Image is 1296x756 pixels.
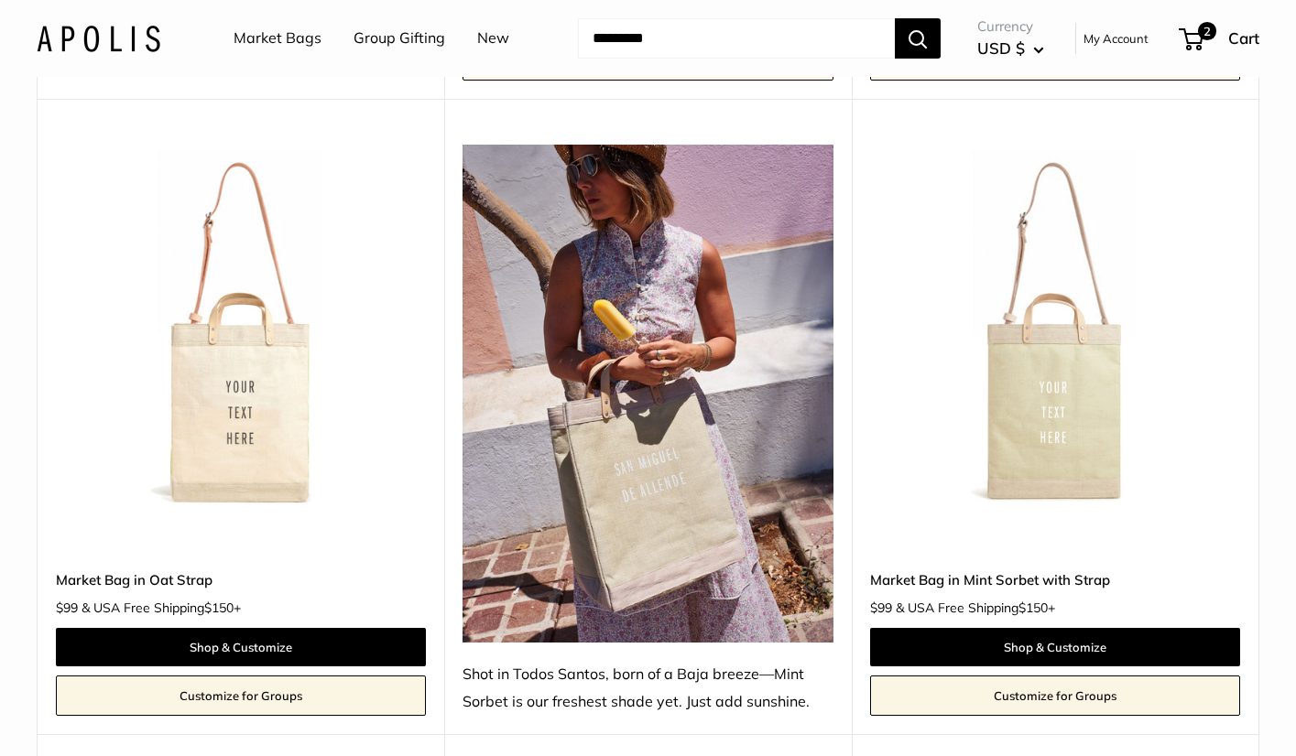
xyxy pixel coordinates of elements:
[234,25,321,52] a: Market Bags
[1198,22,1216,40] span: 2
[895,18,941,59] button: Search
[56,569,426,590] a: Market Bag in Oat Strap
[56,599,78,616] span: $99
[870,145,1240,514] img: Market Bag in Mint Sorbet with Strap
[870,599,892,616] span: $99
[56,628,426,666] a: Shop & Customize
[977,14,1044,39] span: Currency
[870,675,1240,716] a: Customize for Groups
[1018,599,1048,616] span: $150
[463,145,833,643] img: Shot in Todos Santos, born of a Baja breeze—Mint Sorbet is our freshest shade yet. Just add sunsh...
[870,628,1240,666] a: Shop & Customize
[578,18,895,59] input: Search...
[37,25,160,51] img: Apolis
[56,145,426,514] a: Market Bag in Oat StrapMarket Bag in Oat Strap
[56,675,426,716] a: Customize for Groups
[977,34,1044,63] button: USD $
[477,25,509,52] a: New
[1181,24,1259,53] a: 2 Cart
[204,599,234,616] span: $150
[463,661,833,716] div: Shot in Todos Santos, born of a Baja breeze—Mint Sorbet is our freshest shade yet. Just add sunsh...
[896,601,1055,614] span: & USA Free Shipping +
[354,25,445,52] a: Group Gifting
[870,145,1240,514] a: Market Bag in Mint Sorbet with StrapMarket Bag in Mint Sorbet with Strap
[56,145,426,514] img: Market Bag in Oat Strap
[870,569,1240,590] a: Market Bag in Mint Sorbet with Strap
[977,38,1025,58] span: USD $
[82,601,241,614] span: & USA Free Shipping +
[1084,27,1149,49] a: My Account
[1228,28,1259,48] span: Cart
